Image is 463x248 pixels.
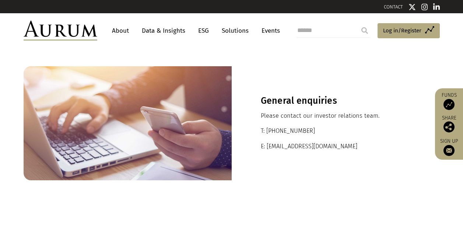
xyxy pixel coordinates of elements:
div: Share [439,116,459,132]
img: Twitter icon [408,3,416,11]
img: Linkedin icon [433,3,440,11]
input: Submit [357,23,372,38]
p: Please contact our investor relations team. [261,111,411,121]
span: Log in/Register [383,26,421,35]
a: CONTACT [384,4,403,10]
p: T: [PHONE_NUMBER] [261,126,411,136]
a: Solutions [218,24,252,38]
img: Share this post [443,121,455,132]
a: Funds [439,92,459,110]
a: Sign up [439,138,459,156]
h3: General enquiries [261,95,411,106]
a: Data & Insights [138,24,189,38]
img: Aurum [24,21,97,40]
a: About [108,24,133,38]
img: Instagram icon [421,3,428,11]
a: Log in/Register [378,23,440,39]
img: Sign up to our newsletter [443,145,455,156]
p: E: [EMAIL_ADDRESS][DOMAIN_NAME] [261,142,411,151]
img: Access Funds [443,99,455,110]
a: Events [258,24,280,38]
a: ESG [194,24,213,38]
